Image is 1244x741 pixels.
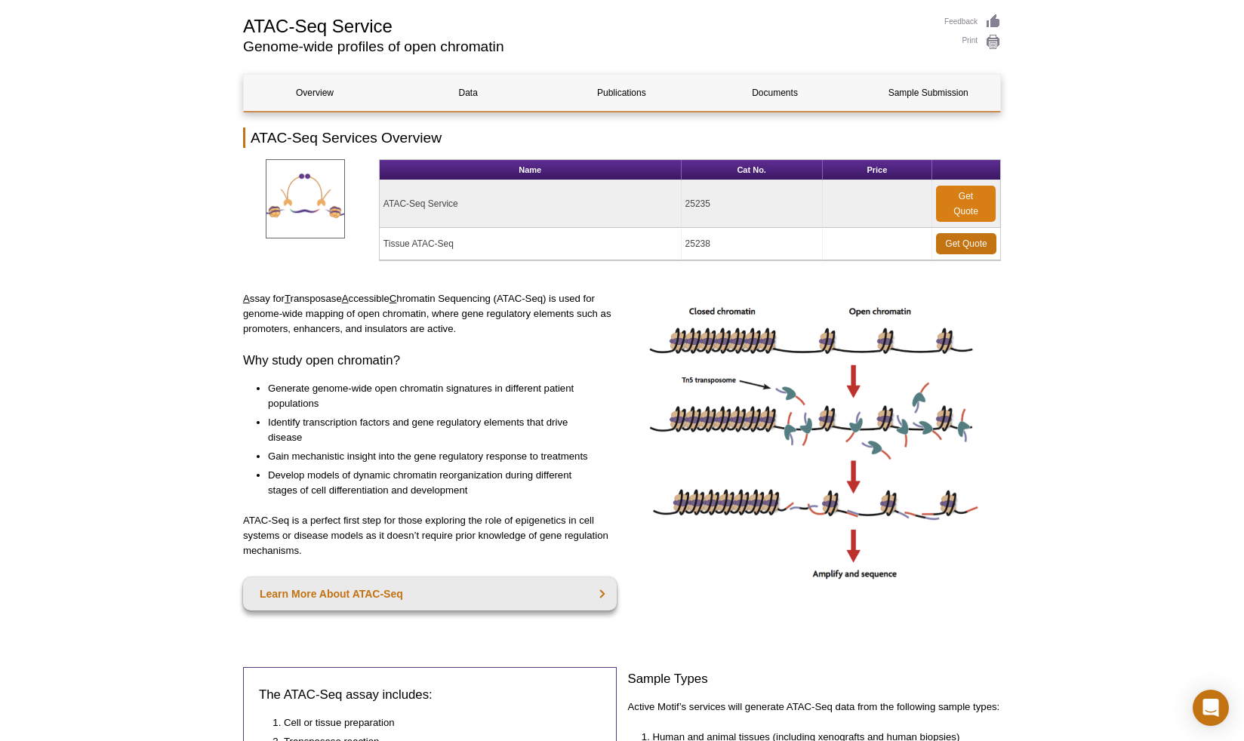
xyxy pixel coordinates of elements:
p: ATAC-Seq is a perfect first step for those exploring the role of epigenetics in cell systems or d... [243,513,617,558]
td: Tissue ATAC-Seq [380,228,682,260]
u: A [342,293,349,304]
th: Price [823,160,932,180]
th: Cat No. [682,160,823,180]
li: Gain mechanistic insight into the gene regulatory response to treatments [268,449,602,464]
img: ATAC-Seq image [645,291,984,585]
li: Cell or tissue preparation [284,715,586,730]
th: Name [380,160,682,180]
a: Print [944,34,1001,51]
u: T [285,293,291,304]
li: Identify transcription factors and gene regulatory elements that drive disease [268,415,602,445]
li: Generate genome-wide open chromatin signatures in different patient populations [268,381,602,411]
a: Feedback [944,14,1001,30]
a: Publications [550,75,692,111]
td: 25235 [682,180,823,228]
td: ATAC-Seq Service [380,180,682,228]
h3: Sample Types [628,670,1002,688]
h2: Genome-wide profiles of open chromatin [243,40,929,54]
a: Get Quote [936,186,996,222]
u: C [390,293,397,304]
a: Data [397,75,539,111]
h3: Why study open chromatin? [243,352,617,370]
a: Documents [704,75,846,111]
h2: ATAC-Seq Services Overview [243,128,1001,148]
h3: The ATAC-Seq assay includes: [259,686,601,704]
p: ssay for ransposase ccessible hromatin Sequencing (ATAC-Seq) is used for genome-wide mapping of o... [243,291,617,337]
a: Learn More About ATAC-Seq [243,577,617,610]
li: Develop models of dynamic chromatin reorganization during different stages of cell differentiatio... [268,468,602,498]
p: Active Motif’s services will generate ATAC-Seq data from the following sample types: [628,699,1002,715]
img: ATAC-SeqServices [266,159,345,238]
a: Get Quote [936,233,996,254]
div: Open Intercom Messenger [1193,690,1229,726]
td: 25238 [682,228,823,260]
a: Sample Submission [858,75,999,111]
h1: ATAC-Seq Service [243,14,929,36]
u: A [243,293,250,304]
a: Overview [244,75,386,111]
